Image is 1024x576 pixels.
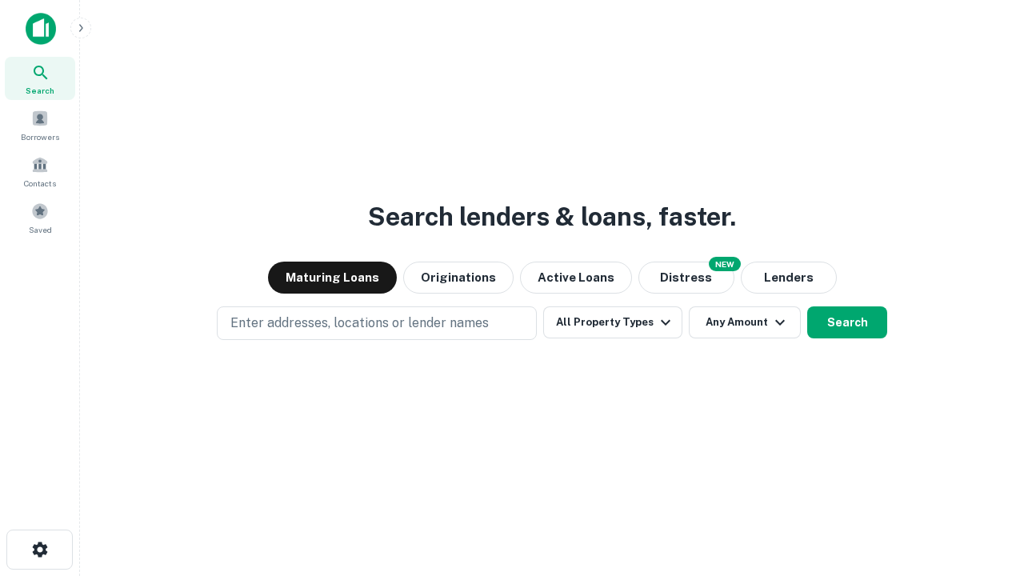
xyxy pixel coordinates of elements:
[403,262,514,294] button: Originations
[26,84,54,97] span: Search
[5,196,75,239] a: Saved
[741,262,837,294] button: Lenders
[543,306,682,338] button: All Property Types
[5,103,75,146] a: Borrowers
[5,150,75,193] a: Contacts
[268,262,397,294] button: Maturing Loans
[368,198,736,236] h3: Search lenders & loans, faster.
[520,262,632,294] button: Active Loans
[709,257,741,271] div: NEW
[5,57,75,100] a: Search
[689,306,801,338] button: Any Amount
[807,306,887,338] button: Search
[638,262,734,294] button: Search distressed loans with lien and other non-mortgage details.
[21,130,59,143] span: Borrowers
[24,177,56,190] span: Contacts
[26,13,56,45] img: capitalize-icon.png
[217,306,537,340] button: Enter addresses, locations or lender names
[944,448,1024,525] iframe: Chat Widget
[230,314,489,333] p: Enter addresses, locations or lender names
[29,223,52,236] span: Saved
